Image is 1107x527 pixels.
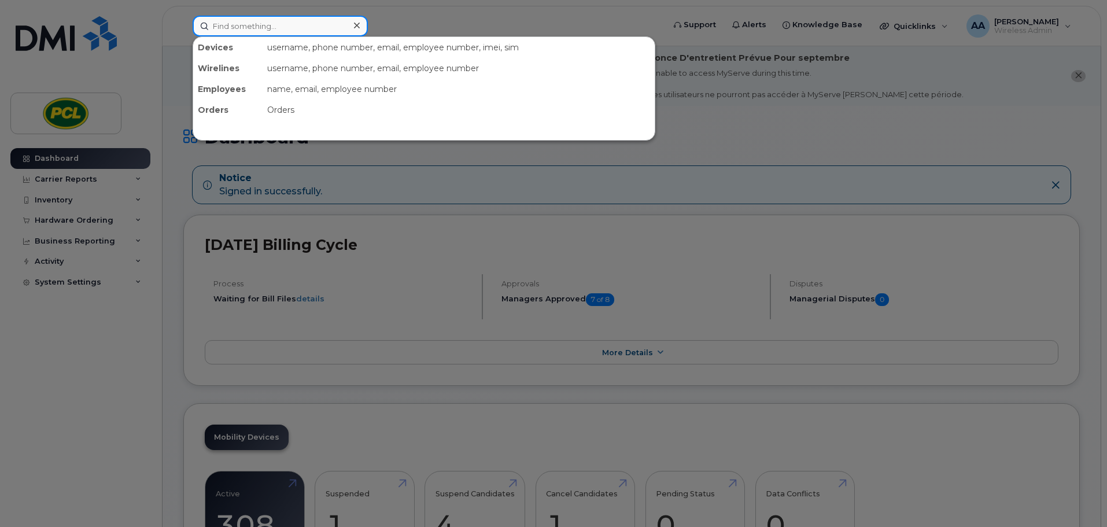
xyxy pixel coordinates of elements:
div: Orders [193,99,263,120]
div: Orders [263,99,655,120]
div: name, email, employee number [263,79,655,99]
div: Wirelines [193,58,263,79]
div: username, phone number, email, employee number, imei, sim [263,37,655,58]
div: Employees [193,79,263,99]
div: Devices [193,37,263,58]
div: username, phone number, email, employee number [263,58,655,79]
